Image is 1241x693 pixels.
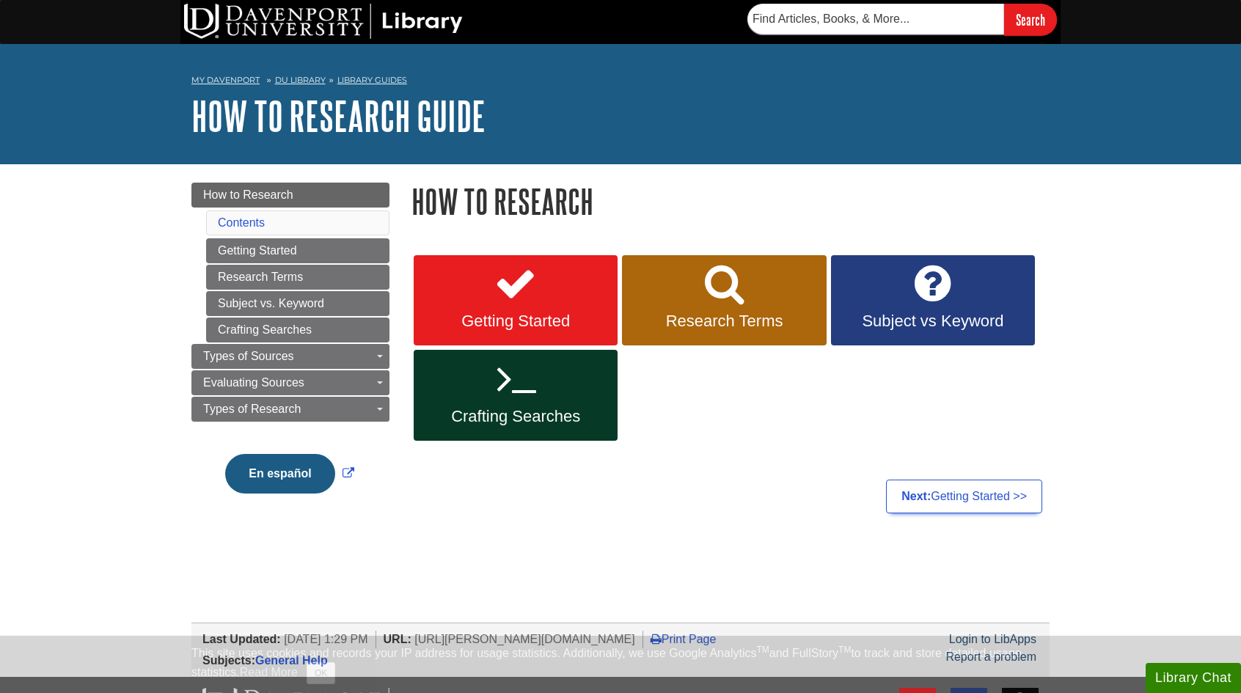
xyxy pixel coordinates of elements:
a: Login to LibApps [949,633,1036,645]
a: Read More [240,666,298,678]
a: Link opens in new window [222,467,357,480]
span: [URL][PERSON_NAME][DOMAIN_NAME] [414,633,635,645]
span: Evaluating Sources [203,376,304,389]
a: Subject vs. Keyword [206,291,389,316]
div: This site uses cookies and records your IP address for usage statistics. Additionally, we use Goo... [191,645,1050,684]
button: Library Chat [1146,663,1241,693]
nav: breadcrumb [191,70,1050,94]
a: Contents [218,216,265,229]
a: Getting Started [414,255,618,346]
a: Print Page [651,633,717,645]
sup: TM [756,645,769,655]
a: Types of Research [191,397,389,422]
a: Crafting Searches [206,318,389,342]
a: Crafting Searches [414,350,618,441]
a: How to Research Guide [191,93,486,139]
span: [DATE] 1:29 PM [284,633,367,645]
form: Searches DU Library's articles, books, and more [747,4,1057,35]
a: Research Terms [622,255,826,346]
span: Types of Research [203,403,301,415]
button: En español [225,454,334,494]
span: URL: [384,633,411,645]
a: Types of Sources [191,344,389,369]
a: DU Library [275,75,326,85]
a: Next:Getting Started >> [886,480,1042,513]
strong: Next: [901,490,931,502]
a: Research Terms [206,265,389,290]
a: My Davenport [191,74,260,87]
span: How to Research [203,188,293,201]
a: How to Research [191,183,389,208]
div: Guide Page Menu [191,183,389,518]
a: Getting Started [206,238,389,263]
span: Types of Sources [203,350,294,362]
a: Evaluating Sources [191,370,389,395]
span: Subject vs Keyword [842,312,1024,331]
sup: TM [838,645,851,655]
img: DU Library [184,4,463,39]
input: Find Articles, Books, & More... [747,4,1004,34]
i: Print Page [651,633,662,645]
span: Research Terms [633,312,815,331]
span: Last Updated: [202,633,281,645]
a: Subject vs Keyword [831,255,1035,346]
a: Library Guides [337,75,407,85]
h1: How to Research [411,183,1050,220]
button: Close [307,662,335,684]
input: Search [1004,4,1057,35]
span: Getting Started [425,312,607,331]
span: Crafting Searches [425,407,607,426]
